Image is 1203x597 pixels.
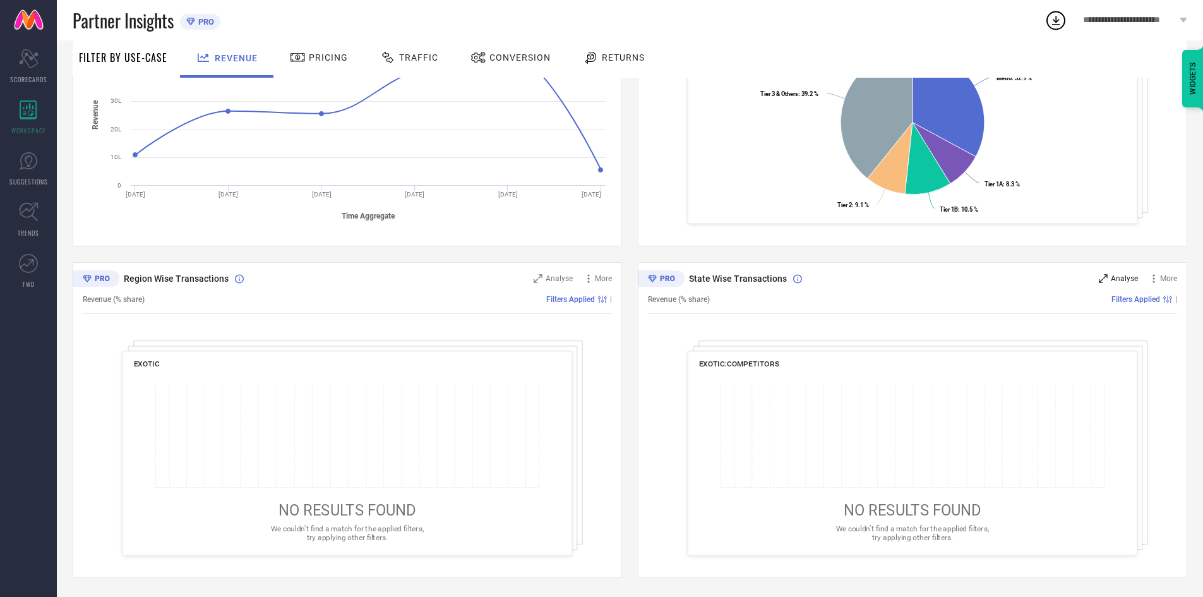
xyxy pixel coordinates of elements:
[638,270,685,289] div: Premium
[215,53,258,63] span: Revenue
[985,181,1003,188] tspan: Tier 1A
[111,126,122,133] text: 20L
[342,212,395,220] tspan: Time Aggregate
[1044,9,1067,32] div: Open download list
[997,75,1012,81] tspan: Metro
[610,295,612,304] span: |
[582,191,601,198] text: [DATE]
[91,100,100,130] tspan: Revenue
[309,52,348,63] span: Pricing
[997,75,1032,81] text: : 32.9 %
[595,274,612,283] span: More
[195,17,214,27] span: PRO
[546,295,595,304] span: Filters Applied
[218,191,238,198] text: [DATE]
[489,52,551,63] span: Conversion
[134,359,160,368] span: EXOTIC
[10,75,47,84] span: SCORECARDS
[117,182,121,189] text: 0
[23,279,35,289] span: FWD
[11,126,46,135] span: WORKSPACE
[546,274,573,283] span: Analyse
[124,274,229,284] span: Region Wise Transactions
[1111,295,1160,304] span: Filters Applied
[9,177,48,186] span: SUGGESTIONS
[844,502,981,519] span: NO RESULTS FOUND
[1160,274,1177,283] span: More
[79,50,167,65] span: Filter By Use-Case
[837,202,852,208] tspan: Tier 2
[1175,295,1177,304] span: |
[940,206,978,213] text: : 10.5 %
[940,206,958,213] tspan: Tier 1B
[648,295,710,304] span: Revenue (% share)
[111,154,122,160] text: 10L
[760,90,818,97] text: : 39.2 %
[534,274,542,283] svg: Zoom
[689,274,787,284] span: State Wise Transactions
[73,270,119,289] div: Premium
[1099,274,1108,283] svg: Zoom
[73,8,174,33] span: Partner Insights
[699,359,779,368] span: EXOTIC:COMPETITORS
[498,191,518,198] text: [DATE]
[760,90,798,97] tspan: Tier 3 & Others
[83,295,145,304] span: Revenue (% share)
[405,191,424,198] text: [DATE]
[278,502,416,519] span: NO RESULTS FOUND
[312,191,332,198] text: [DATE]
[602,52,645,63] span: Returns
[271,524,424,541] span: We couldn’t find a match for the applied filters, try applying other filters.
[985,181,1020,188] text: : 8.3 %
[399,52,438,63] span: Traffic
[18,228,39,238] span: TRENDS
[111,97,122,104] text: 30L
[1111,274,1138,283] span: Analyse
[126,191,145,198] text: [DATE]
[837,202,869,208] text: : 9.1 %
[836,524,989,541] span: We couldn’t find a match for the applied filters, try applying other filters.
